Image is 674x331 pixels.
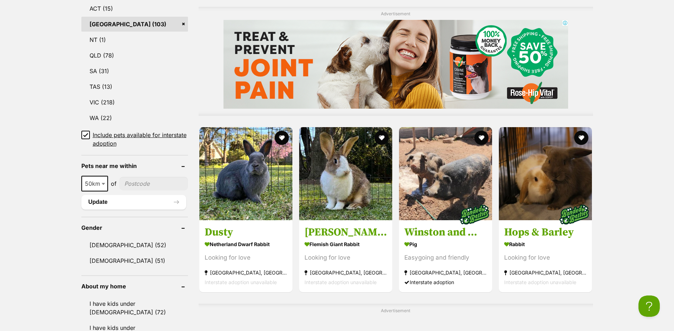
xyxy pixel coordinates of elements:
[404,226,487,239] h3: Winston and Willow
[81,283,188,289] header: About my home
[205,253,287,262] div: Looking for love
[304,253,387,262] div: Looking for love
[499,127,592,220] img: Hops & Barley - Rabbit
[504,253,587,262] div: Looking for love
[81,296,188,320] a: I have kids under [DEMOGRAPHIC_DATA] (72)
[81,32,188,47] a: NT (1)
[199,220,292,292] a: Dusty Netherland Dwarf Rabbit Looking for love [GEOGRAPHIC_DATA], [GEOGRAPHIC_DATA] Interstate ad...
[504,268,587,277] strong: [GEOGRAPHIC_DATA], [GEOGRAPHIC_DATA]
[557,197,592,232] img: bonded besties
[81,253,188,268] a: [DEMOGRAPHIC_DATA] (51)
[404,253,487,262] div: Easygoing and friendly
[399,127,492,220] img: Winston and Willow - Pig
[81,238,188,253] a: [DEMOGRAPHIC_DATA] (52)
[81,64,188,78] a: SA (31)
[81,131,188,148] a: Include pets available for interstate adoption
[81,110,188,125] a: WA (22)
[504,226,587,239] h3: Hops & Barley
[457,197,492,232] img: bonded besties
[575,131,589,145] button: favourite
[499,220,592,292] a: Hops & Barley Rabbit Looking for love [GEOGRAPHIC_DATA], [GEOGRAPHIC_DATA] Interstate adoption un...
[304,268,387,277] strong: [GEOGRAPHIC_DATA], [GEOGRAPHIC_DATA]
[205,279,277,285] span: Interstate adoption unavailable
[199,127,292,220] img: Dusty - Netherland Dwarf Rabbit
[404,239,487,249] strong: Pig
[205,239,287,249] strong: Netherland Dwarf Rabbit
[205,226,287,239] h3: Dusty
[299,127,392,220] img: Betsy Bun Bun - Flemish Giant Rabbit
[474,131,489,145] button: favourite
[93,131,188,148] span: Include pets available for interstate adoption
[374,131,389,145] button: favourite
[638,295,660,317] iframe: Help Scout Beacon - Open
[504,239,587,249] strong: Rabbit
[304,226,387,239] h3: [PERSON_NAME] Bun Bun
[81,95,188,110] a: VIC (218)
[275,131,289,145] button: favourite
[119,177,188,190] input: postcode
[304,279,377,285] span: Interstate adoption unavailable
[81,48,188,63] a: QLD (78)
[205,268,287,277] strong: [GEOGRAPHIC_DATA], [GEOGRAPHIC_DATA]
[81,224,188,231] header: Gender
[299,220,392,292] a: [PERSON_NAME] Bun Bun Flemish Giant Rabbit Looking for love [GEOGRAPHIC_DATA], [GEOGRAPHIC_DATA] ...
[81,163,188,169] header: Pets near me within
[504,279,576,285] span: Interstate adoption unavailable
[81,17,188,32] a: [GEOGRAPHIC_DATA] (103)
[81,195,186,209] button: Update
[81,1,188,16] a: ACT (15)
[404,277,487,287] div: Interstate adoption
[81,79,188,94] a: TAS (13)
[111,179,117,188] span: of
[82,179,107,189] span: 50km
[404,268,487,277] strong: [GEOGRAPHIC_DATA], [GEOGRAPHIC_DATA]
[223,20,568,109] iframe: Advertisement
[81,176,108,191] span: 50km
[304,239,387,249] strong: Flemish Giant Rabbit
[199,7,593,116] div: Advertisement
[399,220,492,292] a: Winston and Willow Pig Easygoing and friendly [GEOGRAPHIC_DATA], [GEOGRAPHIC_DATA] Interstate ado...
